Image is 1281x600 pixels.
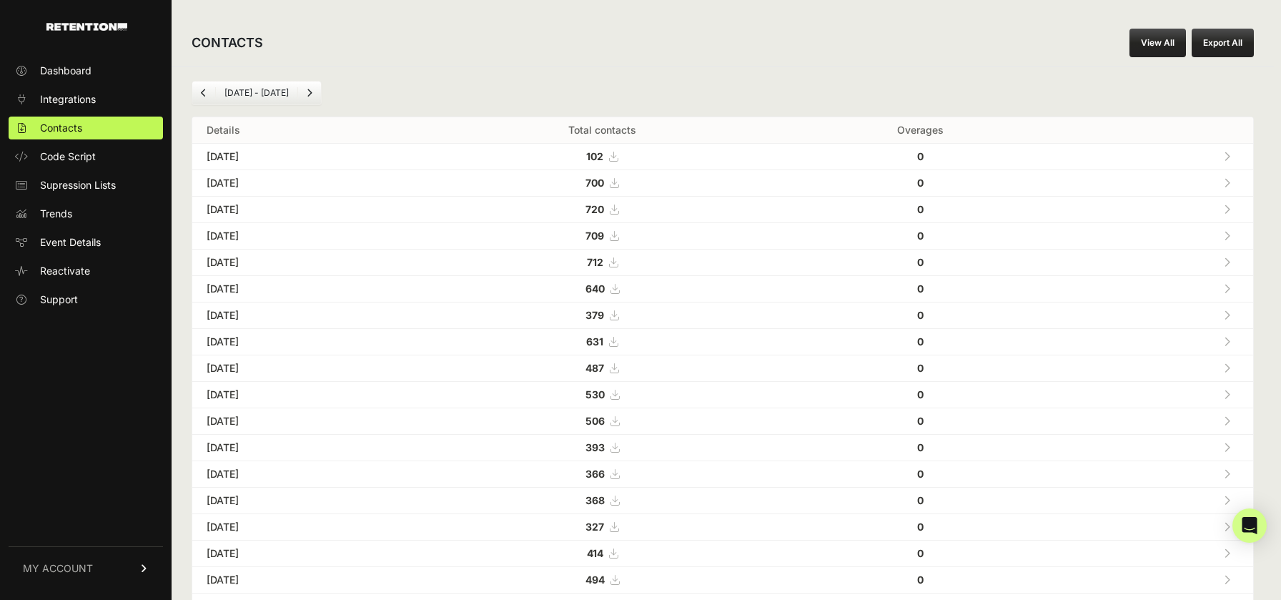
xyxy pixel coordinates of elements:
strong: 102 [586,150,603,162]
strong: 0 [917,150,924,162]
a: Integrations [9,88,163,111]
strong: 368 [585,494,605,506]
a: 102 [586,150,618,162]
a: 709 [585,230,618,242]
strong: 0 [917,388,924,400]
a: 368 [585,494,619,506]
span: Supression Lists [40,178,116,192]
td: [DATE] [192,223,423,250]
td: [DATE] [192,461,423,488]
strong: 0 [917,335,924,348]
strong: 709 [585,230,604,242]
span: Trends [40,207,72,221]
a: 494 [585,574,619,586]
strong: 366 [585,468,605,480]
a: Event Details [9,231,163,254]
td: [DATE] [192,303,423,329]
td: [DATE] [192,541,423,567]
strong: 0 [917,203,924,215]
td: [DATE] [192,382,423,408]
strong: 712 [587,256,603,268]
strong: 0 [917,521,924,533]
td: [DATE] [192,514,423,541]
a: 506 [585,415,619,427]
h2: CONTACTS [192,33,263,53]
td: [DATE] [192,170,423,197]
th: Details [192,117,423,144]
span: Dashboard [40,64,91,78]
strong: 0 [917,415,924,427]
strong: 530 [585,388,605,400]
strong: 0 [917,282,924,295]
td: [DATE] [192,250,423,276]
strong: 0 [917,574,924,586]
a: Dashboard [9,59,163,82]
a: 366 [585,468,619,480]
strong: 487 [585,362,604,374]
th: Total contacts [423,117,781,144]
a: 327 [585,521,618,533]
span: Integrations [40,92,96,107]
strong: 414 [587,547,603,559]
th: Overages [781,117,1060,144]
strong: 0 [917,230,924,242]
td: [DATE] [192,197,423,223]
li: [DATE] - [DATE] [215,87,297,99]
a: 720 [585,203,618,215]
a: 379 [585,309,618,321]
td: [DATE] [192,355,423,382]
strong: 379 [585,309,604,321]
a: 700 [585,177,618,189]
td: [DATE] [192,488,423,514]
span: Contacts [40,121,82,135]
strong: 720 [585,203,604,215]
a: Supression Lists [9,174,163,197]
a: Previous [192,82,215,104]
img: Retention.com [46,23,127,31]
a: 393 [585,441,619,453]
td: [DATE] [192,144,423,170]
strong: 0 [917,309,924,321]
a: Support [9,288,163,311]
td: [DATE] [192,408,423,435]
strong: 700 [585,177,604,189]
span: MY ACCOUNT [23,561,93,576]
span: Support [40,292,78,307]
td: [DATE] [192,435,423,461]
strong: 0 [917,256,924,268]
span: Code Script [40,149,96,164]
a: Code Script [9,145,163,168]
a: View All [1129,29,1186,57]
td: [DATE] [192,567,423,594]
a: 631 [586,335,618,348]
a: 640 [585,282,619,295]
strong: 0 [917,494,924,506]
strong: 0 [917,362,924,374]
strong: 0 [917,177,924,189]
strong: 0 [917,547,924,559]
a: 530 [585,388,619,400]
a: Next [298,82,321,104]
strong: 393 [585,441,605,453]
strong: 327 [585,521,604,533]
td: [DATE] [192,329,423,355]
span: Reactivate [40,264,90,278]
strong: 494 [585,574,605,586]
a: 414 [587,547,618,559]
a: Contacts [9,117,163,139]
strong: 631 [586,335,603,348]
a: Trends [9,202,163,225]
strong: 0 [917,441,924,453]
button: Export All [1192,29,1254,57]
strong: 0 [917,468,924,480]
a: 712 [587,256,618,268]
div: Open Intercom Messenger [1232,508,1267,543]
strong: 506 [585,415,605,427]
a: MY ACCOUNT [9,546,163,590]
span: Event Details [40,235,101,250]
td: [DATE] [192,276,423,303]
strong: 640 [585,282,605,295]
a: Reactivate [9,260,163,282]
a: 487 [585,362,618,374]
